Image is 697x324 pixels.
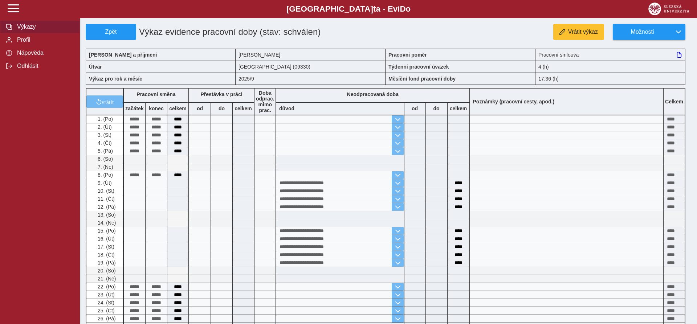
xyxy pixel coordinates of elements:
[665,99,683,104] b: Celkem
[89,29,133,35] span: Zpět
[96,276,116,282] span: 21. (Ne)
[96,140,112,146] span: 4. (Čt)
[96,260,116,266] span: 19. (Pá)
[96,124,112,130] span: 2. (Út)
[167,106,188,111] b: celkem
[388,52,427,58] b: Pracovní poměr
[124,106,145,111] b: začátek
[96,156,113,162] span: 6. (So)
[236,73,386,85] div: 2025/9
[236,61,386,73] div: [GEOGRAPHIC_DATA] (09330)
[15,37,74,43] span: Profil
[200,91,242,97] b: Přestávka v práci
[619,29,666,35] span: Možnosti
[89,52,157,58] b: [PERSON_NAME] a příjmení
[96,236,115,242] span: 16. (Út)
[96,196,115,202] span: 11. (Čt)
[535,73,685,85] div: 17:36 (h)
[96,220,116,226] span: 14. (Ne)
[96,292,115,298] span: 23. (Út)
[96,148,113,154] span: 5. (Pá)
[470,99,558,104] b: Poznámky (pracovní cesty, apod.)
[96,244,114,250] span: 17. (St)
[568,29,598,35] span: Vrátit výkaz
[96,316,116,321] span: 26. (Pá)
[146,106,167,111] b: konec
[613,24,672,40] button: Možnosti
[373,4,376,13] span: t
[347,91,399,97] b: Neodpracovaná doba
[211,106,232,111] b: do
[15,24,74,30] span: Výkazy
[648,3,689,15] img: logo_web_su.png
[96,308,115,313] span: 25. (Čt)
[96,252,115,258] span: 18. (Čt)
[136,91,175,97] b: Pracovní směna
[189,106,211,111] b: od
[553,24,604,40] button: Vrátit výkaz
[96,188,114,194] span: 10. (St)
[96,116,113,122] span: 1. (Po)
[96,132,111,138] span: 3. (St)
[89,76,142,82] b: Výkaz pro rok a měsíc
[15,63,74,69] span: Odhlásit
[96,204,116,210] span: 12. (Pá)
[535,61,685,73] div: 4 (h)
[279,106,294,111] b: důvod
[86,24,136,40] button: Zpět
[102,99,114,104] span: vrátit
[96,300,114,305] span: 24. (St)
[426,106,447,111] b: do
[96,228,116,234] span: 15. (Po)
[96,164,113,170] span: 7. (Ne)
[96,212,116,218] span: 13. (So)
[388,64,449,70] b: Týdenní pracovní úvazek
[388,76,456,82] b: Měsíční fond pracovní doby
[400,4,405,13] span: D
[15,50,74,56] span: Nápověda
[535,49,685,61] div: Pracovní smlouva
[86,95,123,108] button: vrátit
[404,106,425,111] b: od
[233,106,254,111] b: celkem
[256,90,274,113] b: Doba odprac. mimo prac.
[136,24,338,40] h1: Výkaz evidence pracovní doby (stav: schválen)
[448,106,469,111] b: celkem
[96,172,113,178] span: 8. (Po)
[96,284,116,290] span: 22. (Po)
[96,180,112,186] span: 9. (Út)
[22,4,675,14] b: [GEOGRAPHIC_DATA] a - Evi
[89,64,102,70] b: Útvar
[236,49,386,61] div: [PERSON_NAME]
[96,268,116,274] span: 20. (So)
[406,4,411,13] span: o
